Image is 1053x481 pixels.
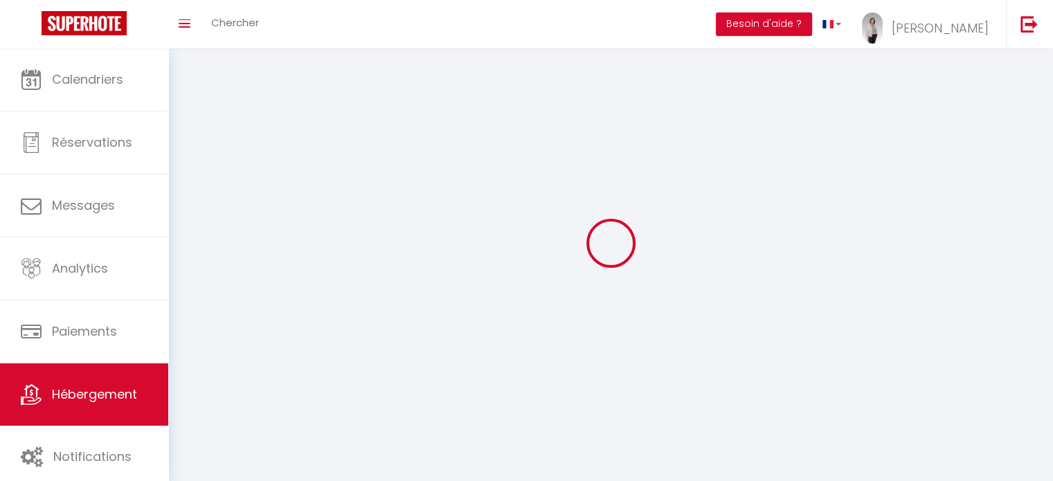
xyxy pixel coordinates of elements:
span: Chercher [211,15,259,30]
span: Hébergement [52,385,137,403]
span: Notifications [53,448,132,465]
img: logout [1020,15,1038,33]
span: [PERSON_NAME] [892,19,989,37]
button: Besoin d'aide ? [716,12,812,36]
span: Paiements [52,323,117,340]
img: ... [862,12,883,44]
span: Analytics [52,260,108,277]
span: Réservations [52,134,132,151]
span: Calendriers [52,71,123,88]
span: Messages [52,197,115,214]
img: Super Booking [42,11,127,35]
